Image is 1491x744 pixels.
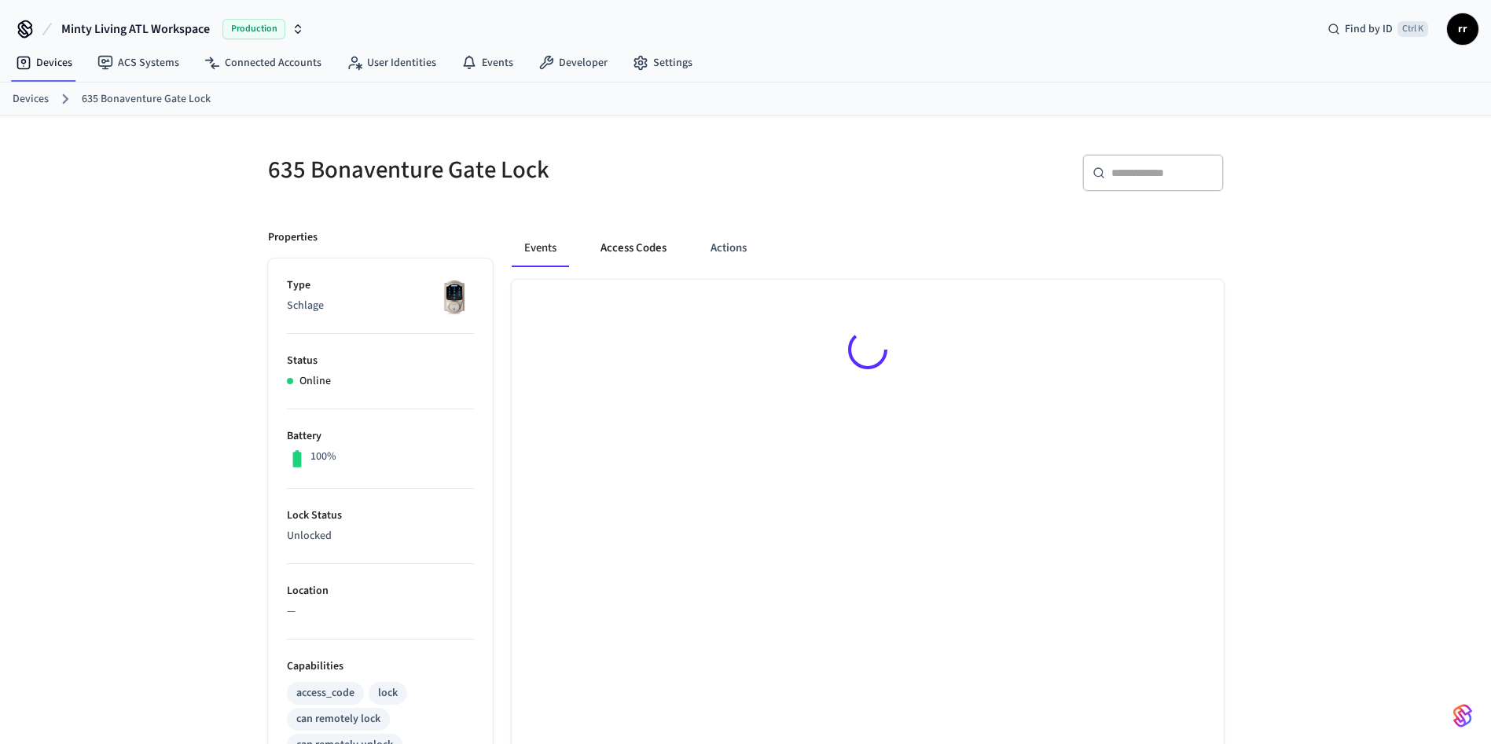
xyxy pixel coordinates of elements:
[334,49,449,77] a: User Identities
[620,49,705,77] a: Settings
[287,298,474,314] p: Schlage
[82,91,211,108] a: 635 Bonaventure Gate Lock
[287,603,474,620] p: —
[268,229,318,246] p: Properties
[296,711,380,728] div: can remotely lock
[287,428,474,445] p: Battery
[85,49,192,77] a: ACS Systems
[526,49,620,77] a: Developer
[1447,13,1478,45] button: rr
[287,583,474,599] p: Location
[13,91,49,108] a: Devices
[435,277,474,317] img: Schlage Sense Smart Deadbolt with Camelot Trim, Front
[1397,21,1428,37] span: Ctrl K
[296,685,354,702] div: access_code
[299,373,331,390] p: Online
[1345,21,1393,37] span: Find by ID
[378,685,398,702] div: lock
[1453,703,1472,728] img: SeamLogoGradient.69752ec5.svg
[698,229,759,267] button: Actions
[512,229,1224,267] div: ant example
[3,49,85,77] a: Devices
[310,449,336,465] p: 100%
[1449,15,1477,43] span: rr
[512,229,569,267] button: Events
[222,19,285,39] span: Production
[287,508,474,524] p: Lock Status
[1315,15,1441,43] div: Find by IDCtrl K
[287,528,474,544] p: Unlocked
[449,49,526,77] a: Events
[287,353,474,369] p: Status
[192,49,334,77] a: Connected Accounts
[287,658,474,675] p: Capabilities
[287,277,474,294] p: Type
[588,229,679,267] button: Access Codes
[61,20,210,38] span: Minty Living ATL Workspace
[268,154,736,186] h5: 635 Bonaventure Gate Lock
